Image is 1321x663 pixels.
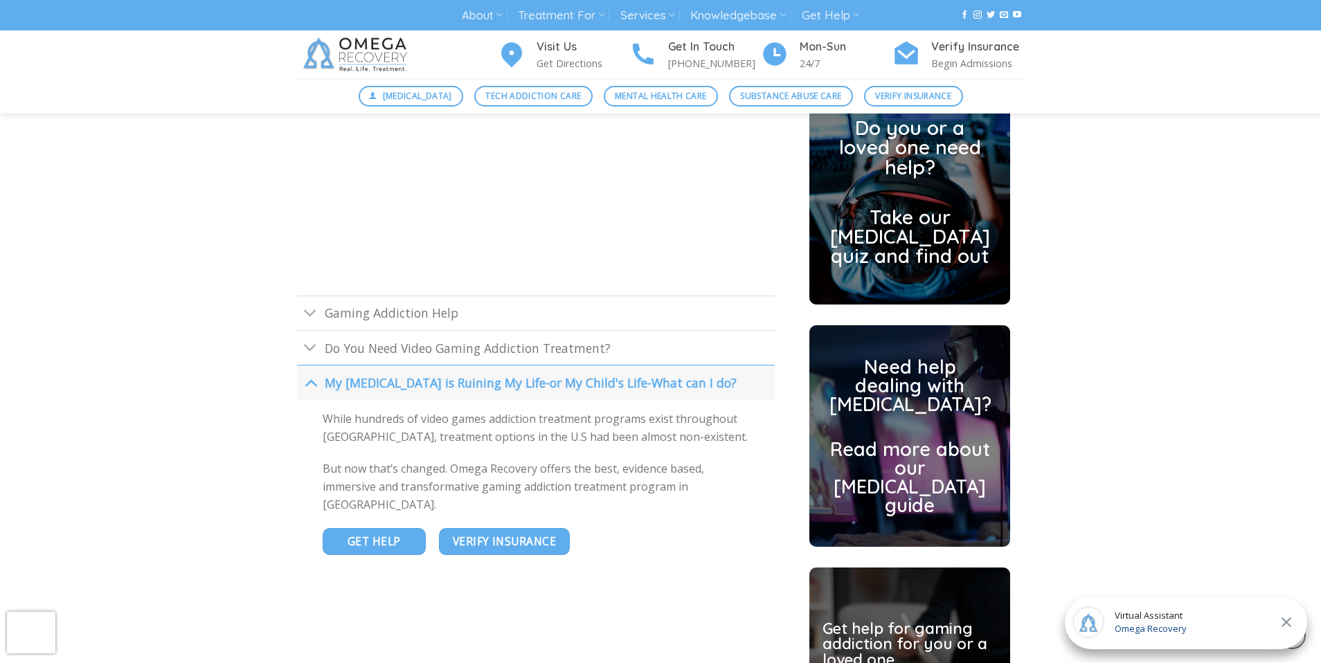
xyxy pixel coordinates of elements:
[325,340,611,356] span: Do You Need Video Gaming Addiction Treatment?
[297,300,324,329] button: Toggle
[1013,10,1021,20] a: Follow on YouTube
[973,10,982,20] a: Follow on Instagram
[829,440,990,515] h2: Read more about our [MEDICAL_DATA] guide
[668,38,761,56] h4: Get In Touch
[323,460,749,514] p: But now that’s changed. Omega Recovery offers the best, evidence based, immersive and transformat...
[462,3,503,28] a: About
[323,528,426,555] a: GET HELP
[892,38,1024,72] a: Verify Insurance Begin Admissions
[690,3,786,28] a: Knowledgebase
[960,10,969,20] a: Follow on Facebook
[839,116,981,179] a: Do you or a loved one need help?
[297,330,775,365] a: Toggle Do You Need Video Gaming Addiction Treatment?
[359,86,464,107] a: [MEDICAL_DATA]
[629,38,761,72] a: Get In Touch [PHONE_NUMBER]
[297,399,775,576] div: Toggle My [MEDICAL_DATA] is Ruining My Life-or My Child's Life-What can I do?
[383,89,452,102] span: [MEDICAL_DATA]
[518,3,604,28] a: Treatment For
[297,30,418,79] img: Omega Recovery
[802,3,859,28] a: Get Help
[740,89,841,102] span: Substance Abuse Care
[800,38,892,56] h4: Mon-Sun
[987,10,995,20] a: Follow on Twitter
[485,89,581,102] span: Tech Addiction Care
[1000,10,1008,20] a: Send us an email
[615,89,706,102] span: Mental Health Care
[931,38,1024,56] h4: Verify Insurance
[800,55,892,71] p: 24/7
[348,533,401,550] span: GET HELP
[297,367,324,397] button: Toggle
[620,3,675,28] a: Services
[829,184,990,266] a: Take our [MEDICAL_DATA] quiz and find out
[474,86,593,107] a: Tech Addiction Care
[537,38,629,56] h4: Visit Us
[297,296,775,330] a: Toggle Gaming Addiction Help
[829,208,990,266] h2: Take our [MEDICAL_DATA] quiz and find out
[323,410,749,446] p: While hundreds of video games addiction treatment programs exist throughout [GEOGRAPHIC_DATA], tr...
[498,38,629,72] a: Visit Us Get Directions
[537,55,629,71] p: Get Directions
[325,374,737,391] span: My [MEDICAL_DATA] is Ruining My Life-or My Child's Life-What can I do?
[439,528,570,555] a: Verify Insurance
[829,357,990,413] h2: Need help dealing with [MEDICAL_DATA]?
[325,305,458,321] span: Gaming Addiction Help
[453,533,556,550] span: Verify Insurance
[604,86,718,107] a: Mental Health Care
[829,357,990,515] a: Need help dealing with [MEDICAL_DATA]? Read more about our [MEDICAL_DATA] guide
[297,365,775,399] a: Toggle My [MEDICAL_DATA] is Ruining My Life-or My Child's Life-What can I do?
[931,55,1024,71] p: Begin Admissions
[875,89,951,102] span: Verify Insurance
[864,86,963,107] a: Verify Insurance
[729,86,853,107] a: Substance Abuse Care
[668,55,761,71] p: [PHONE_NUMBER]
[297,334,324,364] button: Toggle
